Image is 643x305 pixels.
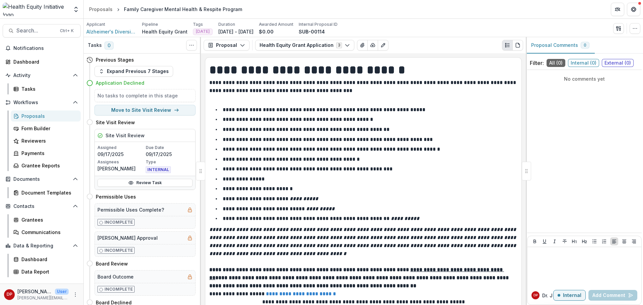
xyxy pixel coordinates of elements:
span: 0 [584,43,586,48]
a: Alzheimer's Diversity Outreach Services Inc [86,28,137,35]
h5: Permissible Uses Complete? [97,206,164,213]
p: Internal Proposal ID [299,21,338,27]
button: Expand Previous 7 Stages [94,66,173,77]
span: Contacts [13,204,70,209]
p: Incomplete [104,219,133,225]
div: Dashboard [13,58,75,65]
button: PDF view [512,40,523,51]
a: Form Builder [11,123,81,134]
button: More [71,291,79,299]
button: Health Equity Grant Application3 [255,40,354,51]
a: Document Templates [11,187,81,198]
button: Move to Site Visit Review [94,105,196,116]
span: Activity [13,73,70,78]
button: Align Center [620,237,628,245]
p: [PERSON_NAME] [97,165,144,172]
p: No comments yet [530,75,639,82]
p: Incomplete [104,247,133,253]
button: Search... [3,24,81,37]
p: $0.00 [259,28,274,35]
button: Open Workflows [3,97,81,108]
div: Proposals [21,112,75,120]
p: Dr. J [542,292,553,299]
div: Document Templates [21,189,75,196]
button: Proposal Comments [526,37,595,54]
div: Data Report [21,268,75,275]
a: Review Task [97,179,193,187]
button: Open entity switcher [71,3,81,16]
span: External ( 0 ) [602,59,634,67]
h5: Board Outcome [97,273,134,280]
a: Dashboard [11,254,81,265]
p: User [55,289,69,295]
p: Tags [193,21,203,27]
button: Internal [553,290,586,301]
span: Search... [16,27,56,34]
p: Type [146,159,193,165]
span: [DATE] [196,29,210,34]
p: Filter: [530,59,544,67]
span: Notifications [13,46,78,51]
a: Proposals [86,4,115,14]
a: Payments [11,148,81,159]
p: Applicant [86,21,105,27]
p: Duration [218,21,235,27]
p: Assignees [97,159,144,165]
div: Dashboard [21,256,75,263]
p: 09/17/2025 [146,151,193,158]
h3: Tasks [88,43,102,48]
p: [DATE] - [DATE] [218,28,254,35]
button: Open Contacts [3,201,81,212]
button: Italicize [551,237,559,245]
button: Open Activity [3,70,81,81]
a: Data Report [11,266,81,277]
h4: Previous Stages [96,56,134,63]
button: Open Data & Reporting [3,240,81,251]
p: Pipeline [142,21,158,27]
h5: No tasks to complete in this stage [97,92,193,99]
div: Dr. Janel Pasley [533,294,538,297]
button: Edit as form [378,40,388,51]
h4: Permissible Uses [96,193,136,200]
button: Ordered List [600,237,608,245]
a: Grantees [11,214,81,225]
button: View Attached Files [357,40,368,51]
span: Data & Reporting [13,243,70,249]
p: Awarded Amount [259,21,293,27]
div: Reviewers [21,137,75,144]
p: Assigned [97,145,144,151]
button: Notifications [3,43,81,54]
div: Payments [21,150,75,157]
span: Internal ( 0 ) [568,59,599,67]
button: Open Documents [3,174,81,184]
img: Health Equity Initiative logo [3,3,69,16]
button: Get Help [627,3,640,16]
div: Form Builder [21,125,75,132]
button: Heading 2 [580,237,588,245]
span: 0 [104,42,114,50]
span: All ( 0 ) [547,59,565,67]
a: Reviewers [11,135,81,146]
h4: Board Review [96,260,128,267]
nav: breadcrumb [86,4,245,14]
p: 09/17/2025 [97,151,144,158]
a: Communications [11,227,81,238]
span: INTERNAL [146,166,171,173]
p: Health Equity Grant [142,28,188,35]
span: Documents [13,176,70,182]
h4: Site Visit Review [96,119,135,126]
button: Strike [561,237,569,245]
button: Bullet List [590,237,598,245]
button: Partners [611,3,624,16]
button: Bold [531,237,539,245]
button: Add Comment [588,290,637,301]
button: Heading 1 [570,237,578,245]
a: Grantee Reports [11,160,81,171]
span: Workflows [13,100,70,105]
a: Dashboard [3,56,81,67]
div: Tasks [21,85,75,92]
div: Grantees [21,216,75,223]
p: SUB-00114 [299,28,325,35]
button: Align Left [610,237,618,245]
